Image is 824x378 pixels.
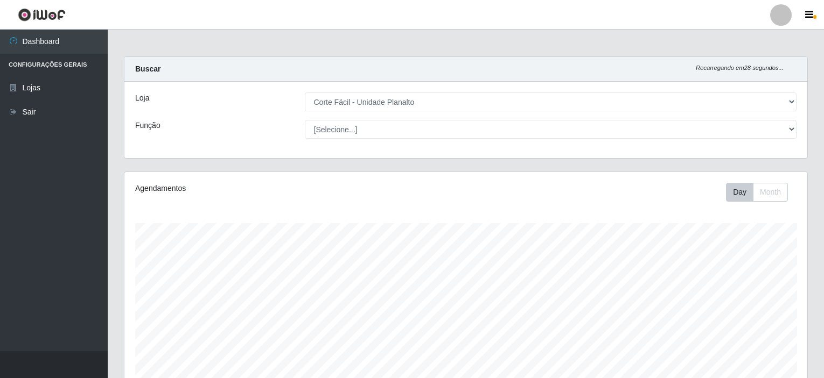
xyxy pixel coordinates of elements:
i: Recarregando em 28 segundos... [696,65,784,71]
label: Função [135,120,160,131]
div: First group [726,183,788,202]
label: Loja [135,92,149,104]
img: CoreUI Logo [18,8,66,22]
strong: Buscar [135,65,160,73]
div: Toolbar with button groups [726,183,797,202]
div: Agendamentos [135,183,401,194]
button: Day [726,183,753,202]
button: Month [753,183,788,202]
